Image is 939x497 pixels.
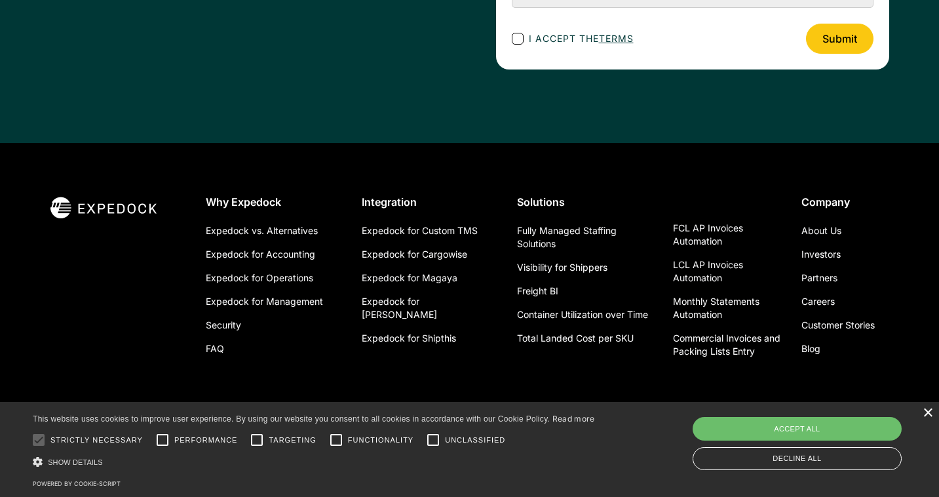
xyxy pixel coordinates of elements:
[517,219,652,256] a: Fully Managed Staffing Solutions
[801,266,837,290] a: Partners
[362,219,478,243] a: Expedock for Custom TMS
[517,195,652,209] div: Solutions
[801,195,889,209] div: Company
[806,24,873,54] input: Submit
[517,256,607,279] a: Visibility for Shippers
[801,313,875,337] a: Customer Stories
[362,327,456,350] a: Expedock for Shipthis
[362,266,457,290] a: Expedock for Magaya
[362,195,497,209] div: Integration
[48,458,103,466] span: Show details
[348,435,413,446] span: Functionality
[693,417,902,441] div: Accept all
[206,337,224,361] a: FAQ
[673,253,780,290] a: LCL AP Invoices Automation
[599,33,634,44] a: terms
[673,216,780,253] a: FCL AP Invoices Automation
[552,414,595,424] a: Read more
[50,435,143,446] span: Strictly necessary
[362,243,467,266] a: Expedock for Cargowise
[801,243,841,266] a: Investors
[445,435,505,446] span: Unclassified
[673,290,780,327] a: Monthly Statements Automation
[174,435,238,446] span: Performance
[801,290,835,313] a: Careers
[33,480,121,487] a: Powered by cookie-script
[923,408,932,418] div: Close
[206,243,315,266] a: Expedock for Accounting
[362,290,497,327] a: Expedock for [PERSON_NAME]
[801,337,820,361] a: Blog
[206,313,241,337] a: Security
[206,195,341,209] div: Why Expedock
[873,434,939,497] iframe: Chat Widget
[529,31,634,45] span: I accept the
[673,327,780,363] a: Commercial Invoices and Packing Lists Entry
[206,266,313,290] a: Expedock for Operations
[206,290,323,313] a: Expedock for Management
[269,435,316,446] span: Targeting
[801,219,841,243] a: About Us
[33,414,550,424] span: This website uses cookies to improve user experience. By using our website you consent to all coo...
[206,219,318,243] a: Expedock vs. Alternatives
[517,327,634,350] a: Total Landed Cost per SKU
[693,447,902,470] div: Decline all
[517,279,558,303] a: Freight BI
[33,455,595,469] div: Show details
[517,303,648,327] a: Container Utilization over Time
